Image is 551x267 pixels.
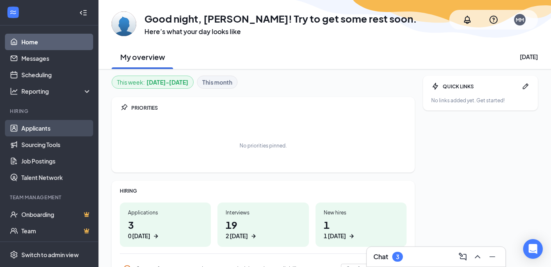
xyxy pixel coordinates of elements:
a: New hires11 [DATE]ArrowRight [316,203,407,247]
svg: Analysis [10,87,18,95]
a: Interviews192 [DATE]ArrowRight [217,203,309,247]
a: DocumentsCrown [21,239,91,255]
div: Hiring [10,108,90,115]
div: 0 [DATE] [128,232,150,240]
svg: ArrowRight [152,232,160,240]
div: PRIORITIES [131,104,407,111]
h3: Here’s what your day looks like [144,27,417,36]
div: [DATE] [520,53,538,61]
svg: Collapse [79,9,87,17]
button: ComposeMessage [456,250,469,263]
svg: WorkstreamLogo [9,8,17,16]
div: New hires [324,209,398,216]
svg: QuestionInfo [489,15,498,25]
a: OnboardingCrown [21,206,91,223]
button: ChevronUp [471,250,484,263]
svg: Bolt [431,82,439,90]
b: [DATE] - [DATE] [146,78,188,87]
h3: Chat [373,252,388,261]
h1: 19 [226,218,300,240]
a: Applications30 [DATE]ArrowRight [120,203,211,247]
h1: 1 [324,218,398,240]
a: Home [21,34,91,50]
svg: Minimize [487,252,497,262]
a: Talent Network [21,169,91,186]
div: Interviews [226,209,300,216]
svg: Notifications [462,15,472,25]
div: Reporting [21,87,92,95]
a: Applicants [21,120,91,136]
div: 3 [396,253,399,260]
svg: Pen [521,82,530,90]
div: Open Intercom Messenger [523,239,543,259]
div: No links added yet. Get started! [431,97,530,104]
div: This week : [117,78,188,87]
h1: 3 [128,218,203,240]
svg: ComposeMessage [458,252,468,262]
div: MM [516,16,524,23]
div: 2 [DATE] [226,232,248,240]
div: 1 [DATE] [324,232,346,240]
h2: My overview [120,52,165,62]
a: Messages [21,50,91,67]
div: HIRING [120,187,407,194]
a: Job Postings [21,153,91,169]
b: This month [202,78,232,87]
svg: ChevronUp [473,252,482,262]
div: Switch to admin view [21,251,79,259]
a: Sourcing Tools [21,136,91,153]
div: Applications [128,209,203,216]
a: TeamCrown [21,223,91,239]
div: No priorities pinned. [240,142,287,149]
div: Team Management [10,194,90,201]
a: Scheduling [21,67,91,83]
svg: Pin [120,104,128,112]
h1: Good night, [PERSON_NAME]! Try to get some rest soon. [144,12,417,25]
div: QUICK LINKS [443,83,518,90]
img: Mitchell Maynard [112,12,136,36]
button: Minimize [486,250,499,263]
svg: ArrowRight [249,232,258,240]
svg: ArrowRight [348,232,356,240]
svg: Settings [10,251,18,259]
